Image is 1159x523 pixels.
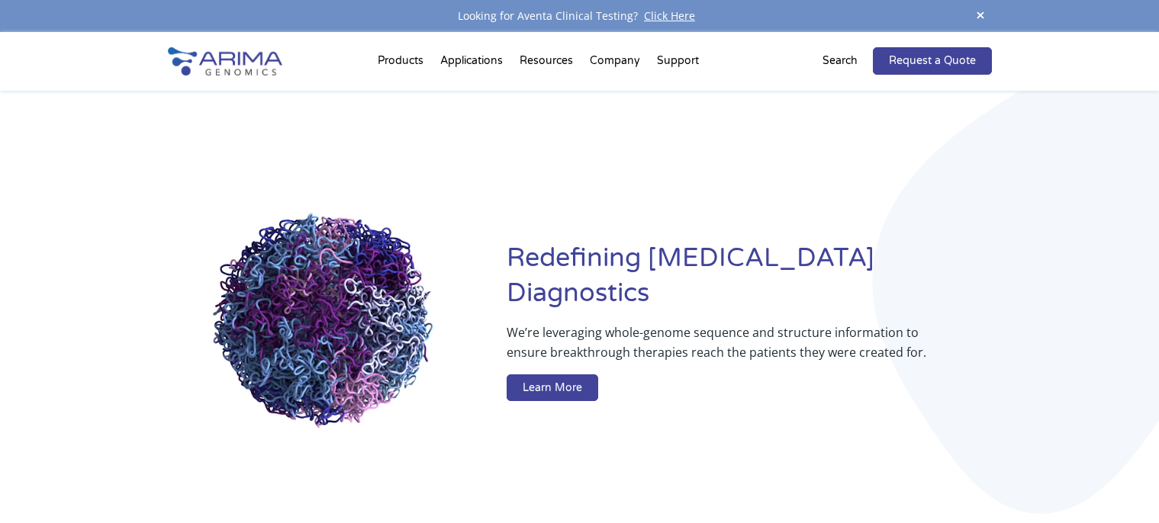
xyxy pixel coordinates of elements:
[1083,450,1159,523] iframe: Chat Widget
[168,6,992,26] div: Looking for Aventa Clinical Testing?
[507,322,930,374] p: We’re leveraging whole-genome sequence and structure information to ensure breakthrough therapies...
[873,47,992,75] a: Request a Quote
[638,8,701,23] a: Click Here
[823,51,858,71] p: Search
[168,47,282,75] img: Arima-Genomics-logo
[507,241,991,322] h1: Redefining [MEDICAL_DATA] Diagnostics
[507,374,598,402] a: Learn More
